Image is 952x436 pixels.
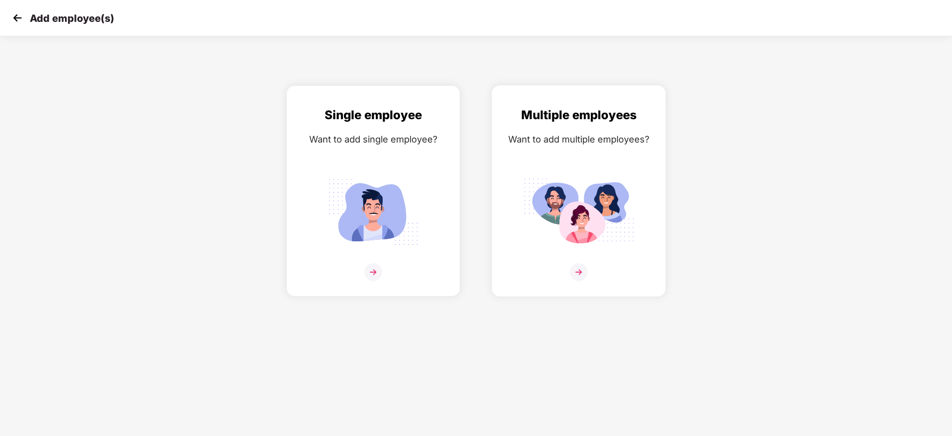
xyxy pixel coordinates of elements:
[30,12,114,24] p: Add employee(s)
[297,132,450,146] div: Want to add single employee?
[502,106,655,125] div: Multiple employees
[570,263,588,281] img: svg+xml;base64,PHN2ZyB4bWxucz0iaHR0cDovL3d3dy53My5vcmcvMjAwMC9zdmciIHdpZHRoPSIzNiIgaGVpZ2h0PSIzNi...
[10,10,25,25] img: svg+xml;base64,PHN2ZyB4bWxucz0iaHR0cDovL3d3dy53My5vcmcvMjAwMC9zdmciIHdpZHRoPSIzMCIgaGVpZ2h0PSIzMC...
[502,132,655,146] div: Want to add multiple employees?
[297,106,450,125] div: Single employee
[523,173,634,251] img: svg+xml;base64,PHN2ZyB4bWxucz0iaHR0cDovL3d3dy53My5vcmcvMjAwMC9zdmciIGlkPSJNdWx0aXBsZV9lbXBsb3llZS...
[364,263,382,281] img: svg+xml;base64,PHN2ZyB4bWxucz0iaHR0cDovL3d3dy53My5vcmcvMjAwMC9zdmciIHdpZHRoPSIzNiIgaGVpZ2h0PSIzNi...
[318,173,429,251] img: svg+xml;base64,PHN2ZyB4bWxucz0iaHR0cDovL3d3dy53My5vcmcvMjAwMC9zdmciIGlkPSJTaW5nbGVfZW1wbG95ZWUiIH...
